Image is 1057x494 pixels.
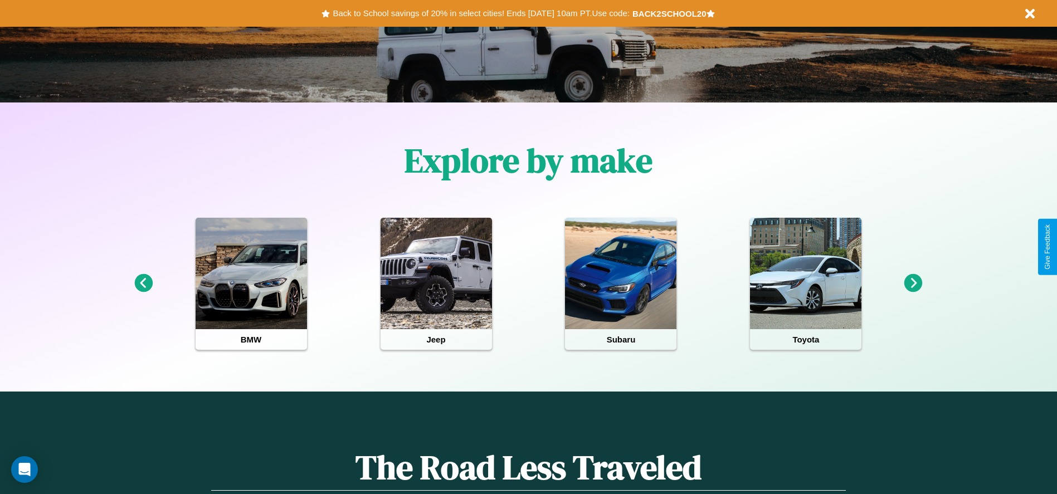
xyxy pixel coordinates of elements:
[211,444,845,491] h1: The Road Less Traveled
[330,6,632,21] button: Back to School savings of 20% in select cities! Ends [DATE] 10am PT.Use code:
[565,329,676,350] h4: Subaru
[196,329,307,350] h4: BMW
[11,456,38,483] div: Open Intercom Messenger
[381,329,492,350] h4: Jeep
[405,138,652,183] h1: Explore by make
[632,9,707,18] b: BACK2SCHOOL20
[1044,224,1051,270] div: Give Feedback
[750,329,861,350] h4: Toyota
